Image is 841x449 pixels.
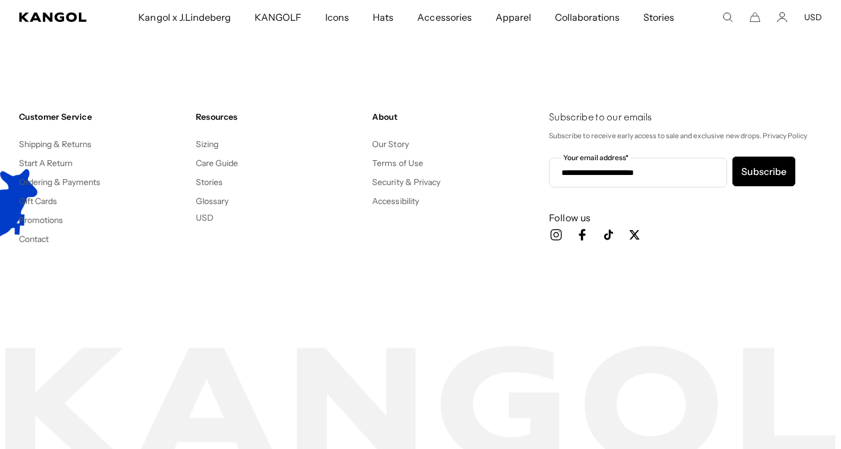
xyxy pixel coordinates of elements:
a: Security & Privacy [372,177,440,187]
a: Sizing [196,139,218,149]
button: USD [196,212,214,223]
a: Kangol [19,12,91,22]
button: USD [804,12,822,23]
summary: Search here [722,12,733,23]
h4: Subscribe to our emails [549,112,822,125]
button: Subscribe [732,157,795,186]
a: Stories [196,177,223,187]
button: Cart [750,12,760,23]
a: Account [777,12,788,23]
a: Gift Cards [19,196,57,206]
a: Terms of Use [372,158,423,168]
h4: About [372,112,539,122]
a: Start A Return [19,158,72,168]
a: Ordering & Payments [19,177,101,187]
h4: Resources [196,112,363,122]
a: Shipping & Returns [19,139,92,149]
a: Glossary [196,196,229,206]
a: Promotions [19,215,63,225]
p: Subscribe to receive early access to sale and exclusive new drops. Privacy Policy [549,129,822,142]
a: Care Guide [196,158,238,168]
a: Accessibility [372,196,418,206]
h4: Customer Service [19,112,186,122]
h3: Follow us [549,211,822,224]
a: Contact [19,234,49,244]
a: Our Story [372,139,408,149]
